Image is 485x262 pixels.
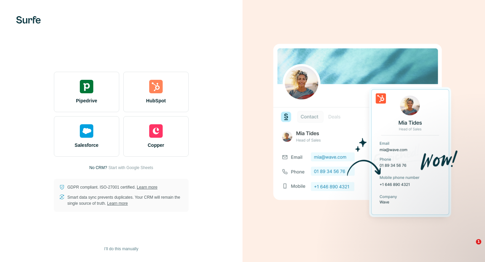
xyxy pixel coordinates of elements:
[149,124,163,138] img: copper's logo
[104,246,138,252] span: I’ll do this manually
[108,165,153,171] button: Start with Google Sheets
[80,80,93,93] img: pipedrive's logo
[149,80,163,93] img: hubspot's logo
[76,97,97,104] span: Pipedrive
[148,142,164,149] span: Copper
[16,16,41,24] img: Surfe's logo
[99,244,143,254] button: I’ll do this manually
[107,201,128,206] a: Learn more
[75,142,99,149] span: Salesforce
[146,97,166,104] span: HubSpot
[269,33,458,229] img: HUBSPOT image
[67,194,183,206] p: Smart data sync prevents duplicates. Your CRM will remain the single source of truth.
[80,124,93,138] img: salesforce's logo
[462,239,478,255] iframe: Intercom live chat
[89,165,107,171] p: No CRM?
[137,185,157,190] a: Learn more
[476,239,481,244] span: 1
[54,50,189,64] h1: Select your CRM
[67,184,157,190] p: GDPR compliant. ISO-27001 certified.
